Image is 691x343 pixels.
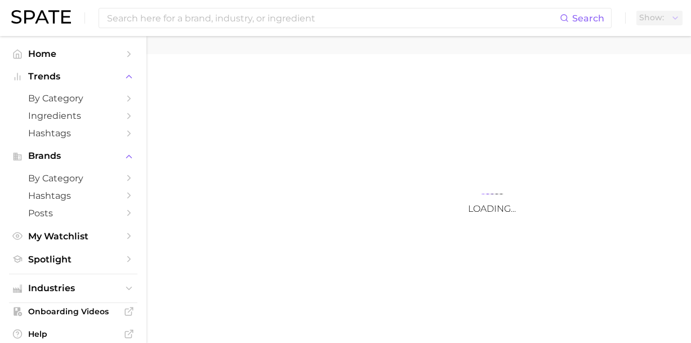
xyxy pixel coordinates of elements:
[28,72,118,82] span: Trends
[9,107,137,124] a: Ingredients
[380,203,605,214] h3: Loading...
[639,15,664,21] span: Show
[9,148,137,164] button: Brands
[28,306,118,317] span: Onboarding Videos
[9,326,137,342] a: Help
[9,251,137,268] a: Spotlight
[106,8,560,28] input: Search here for a brand, industry, or ingredient
[9,204,137,222] a: Posts
[9,187,137,204] a: Hashtags
[28,110,118,121] span: Ingredients
[9,228,137,245] a: My Watchlist
[28,231,118,242] span: My Watchlist
[572,13,604,24] span: Search
[28,190,118,201] span: Hashtags
[28,208,118,219] span: Posts
[28,283,118,293] span: Industries
[9,90,137,107] a: by Category
[9,124,137,142] a: Hashtags
[9,68,137,85] button: Trends
[636,11,683,25] button: Show
[28,48,118,59] span: Home
[28,254,118,265] span: Spotlight
[11,10,71,24] img: SPATE
[28,93,118,104] span: by Category
[28,329,118,339] span: Help
[9,303,137,320] a: Onboarding Videos
[9,45,137,63] a: Home
[28,128,118,139] span: Hashtags
[9,170,137,187] a: by Category
[9,280,137,297] button: Industries
[28,151,118,161] span: Brands
[28,173,118,184] span: by Category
